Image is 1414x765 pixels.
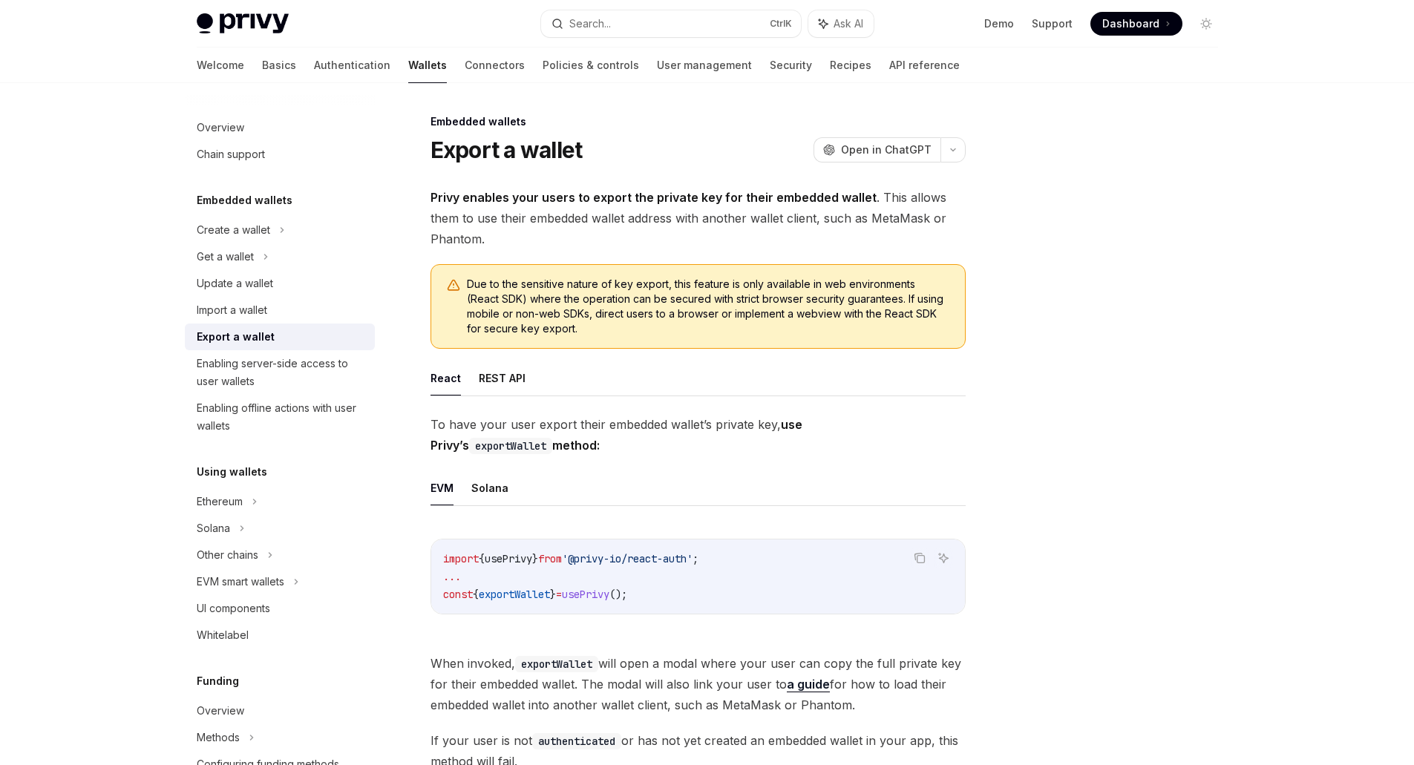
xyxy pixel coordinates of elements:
div: Ethereum [197,493,243,510]
a: User management [657,47,752,83]
span: usePrivy [562,588,609,601]
div: Whitelabel [197,626,249,644]
span: To have your user export their embedded wallet’s private key, [431,414,966,456]
button: Search...CtrlK [541,10,801,37]
span: Dashboard [1102,16,1159,31]
a: Wallets [408,47,447,83]
div: Solana [197,519,230,537]
span: '@privy-io/react-auth' [562,552,693,565]
span: . This allows them to use their embedded wallet address with another wallet client, such as MetaM... [431,187,966,249]
span: ... [443,570,461,583]
div: Overview [197,119,244,137]
a: Welcome [197,47,244,83]
span: (); [609,588,627,601]
span: Due to the sensitive nature of key export, this feature is only available in web environments (Re... [467,277,950,336]
div: Import a wallet [197,301,267,319]
a: Authentication [314,47,390,83]
div: EVM smart wallets [197,573,284,591]
span: { [473,588,479,601]
span: import [443,552,479,565]
div: Enabling server-side access to user wallets [197,355,366,390]
div: Embedded wallets [431,114,966,129]
a: Basics [262,47,296,83]
a: Overview [185,697,375,724]
a: Update a wallet [185,270,375,297]
h5: Funding [197,672,239,690]
div: Methods [197,729,240,746]
a: Export a wallet [185,324,375,350]
svg: Warning [446,278,461,293]
div: Update a wallet [197,275,273,292]
h5: Using wallets [197,463,267,481]
h1: Export a wallet [431,137,583,163]
div: Chain support [197,145,265,163]
a: Overview [185,114,375,141]
span: Open in ChatGPT [841,142,932,157]
span: = [556,588,562,601]
span: } [550,588,556,601]
button: Copy the contents from the code block [910,548,929,568]
button: EVM [431,470,454,505]
a: Support [1032,16,1073,31]
span: When invoked, will open a modal where your user can copy the full private key for their embedded ... [431,653,966,715]
code: exportWallet [515,656,598,672]
div: Create a wallet [197,221,270,239]
a: a guide [787,677,830,692]
span: { [479,552,485,565]
a: Enabling offline actions with user wallets [185,395,375,439]
a: Whitelabel [185,622,375,649]
h5: Embedded wallets [197,191,292,209]
button: Ask AI [934,548,953,568]
div: Get a wallet [197,248,254,266]
a: Enabling server-side access to user wallets [185,350,375,395]
a: API reference [889,47,960,83]
span: const [443,588,473,601]
a: Policies & controls [543,47,639,83]
a: Security [770,47,812,83]
code: authenticated [532,733,621,749]
button: React [431,361,461,395]
span: Ctrl K [770,18,792,30]
div: Overview [197,702,244,720]
a: Recipes [830,47,871,83]
div: Enabling offline actions with user wallets [197,399,366,435]
a: Demo [984,16,1014,31]
span: exportWallet [479,588,550,601]
span: from [538,552,562,565]
a: Connectors [465,47,525,83]
a: Chain support [185,141,375,168]
strong: Privy enables your users to export the private key for their embedded wallet [431,190,877,205]
button: Open in ChatGPT [814,137,940,162]
button: Solana [471,470,508,505]
span: Ask AI [834,16,863,31]
span: usePrivy [485,552,532,565]
div: UI components [197,600,270,617]
div: Other chains [197,546,258,564]
button: Toggle dark mode [1194,12,1218,36]
a: Dashboard [1090,12,1182,36]
span: ; [693,552,698,565]
a: UI components [185,595,375,622]
img: light logo [197,13,289,34]
button: REST API [479,361,526,395]
span: } [532,552,538,565]
div: Export a wallet [197,328,275,346]
code: exportWallet [469,438,552,454]
a: Import a wallet [185,297,375,324]
button: Ask AI [808,10,874,37]
div: Search... [569,15,611,33]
